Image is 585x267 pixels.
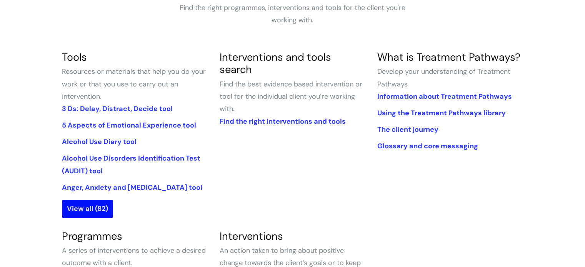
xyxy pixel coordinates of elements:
a: Anger, Anxiety and [MEDICAL_DATA] tool [62,183,202,192]
span: Resources or materials that help you do your work or that you use to carry out an intervention. [62,67,206,101]
a: Find the right interventions and tools [219,117,345,126]
a: View all (82) [62,200,113,217]
a: Information about Treatment Pathways [377,92,512,101]
a: Alcohol Use Disorders Identification Test (AUDIT) tool [62,154,200,175]
span: Find the best evidence based intervention or tool for the individual client you’re working with. [219,80,362,114]
a: Programmes [62,229,122,243]
a: 3 Ds: Delay, Distract, Decide tool [62,104,173,113]
a: 5 Aspects of Emotional Experience tool [62,121,196,130]
a: Interventions and tools search [219,50,331,76]
a: Tools [62,50,87,64]
a: Interventions [219,229,283,243]
a: What is Treatment Pathways? [377,50,520,64]
a: The client journey [377,125,438,134]
a: Using the Treatment Pathways library [377,108,505,118]
a: Glossary and core messaging [377,141,478,151]
a: Alcohol Use Diary tool [62,137,137,146]
span: Develop your understanding of Treatment Pathways [377,67,510,88]
p: Find the right programmes, interventions and tools for the client you're working with. [177,2,408,27]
